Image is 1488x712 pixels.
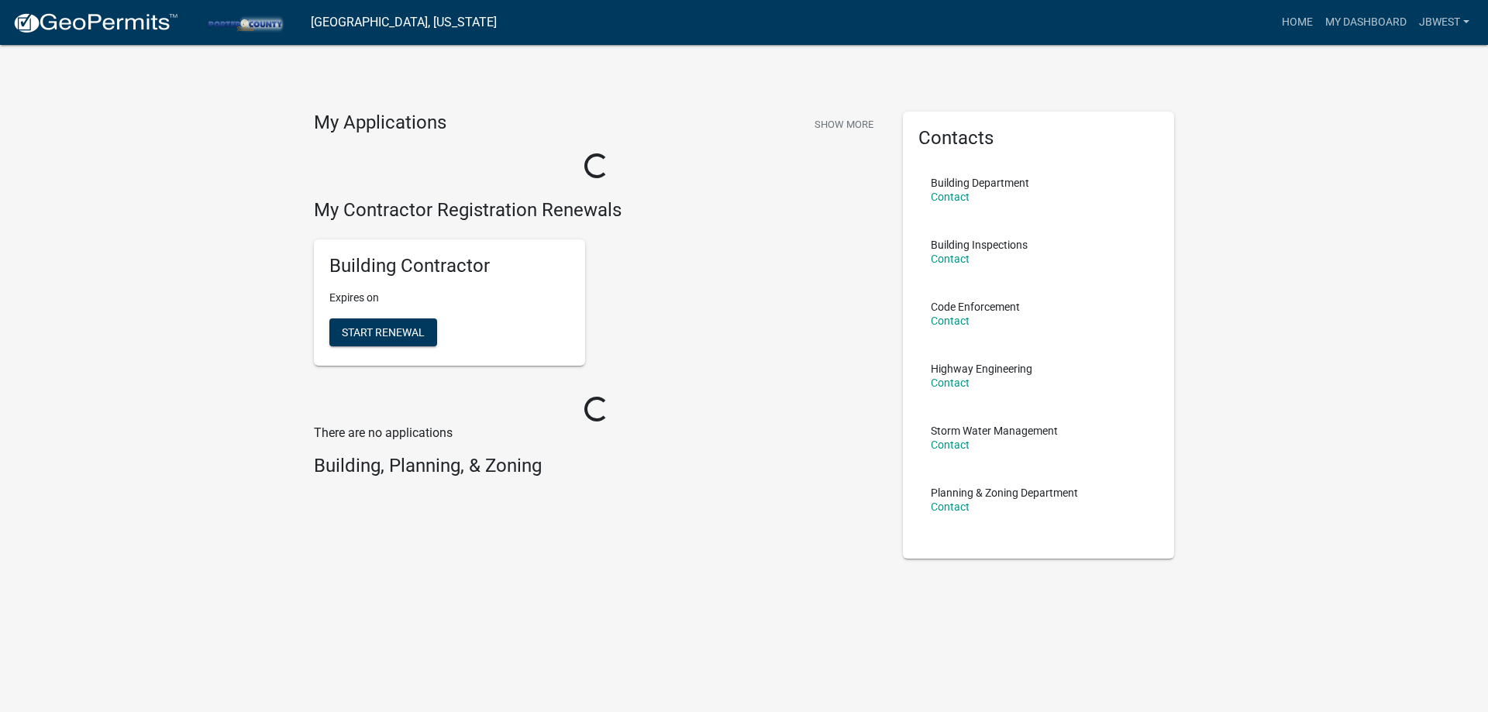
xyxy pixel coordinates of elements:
h4: My Applications [314,112,446,135]
a: Contact [931,315,970,327]
h4: Building, Planning, & Zoning [314,455,880,477]
a: Home [1276,8,1319,37]
button: Show More [808,112,880,137]
p: Planning & Zoning Department [931,487,1078,498]
p: There are no applications [314,424,880,442]
p: Building Department [931,177,1029,188]
a: Contact [931,191,970,203]
p: Storm Water Management [931,425,1058,436]
button: Start Renewal [329,318,437,346]
a: Contact [931,439,970,451]
h4: My Contractor Registration Renewals [314,199,880,222]
a: [GEOGRAPHIC_DATA], [US_STATE] [311,9,497,36]
a: Contact [931,500,970,513]
p: Code Enforcement [931,301,1020,312]
span: Start Renewal [342,326,425,339]
p: Highway Engineering [931,363,1032,374]
a: My Dashboard [1319,8,1413,37]
wm-registration-list-section: My Contractor Registration Renewals [314,199,880,379]
a: jbwest [1413,8,1476,37]
a: Contact [931,377,970,389]
h5: Contacts [918,127,1159,150]
img: Porter County, Indiana [191,12,298,33]
a: Contact [931,253,970,265]
p: Building Inspections [931,239,1028,250]
p: Expires on [329,290,570,306]
h5: Building Contractor [329,255,570,277]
